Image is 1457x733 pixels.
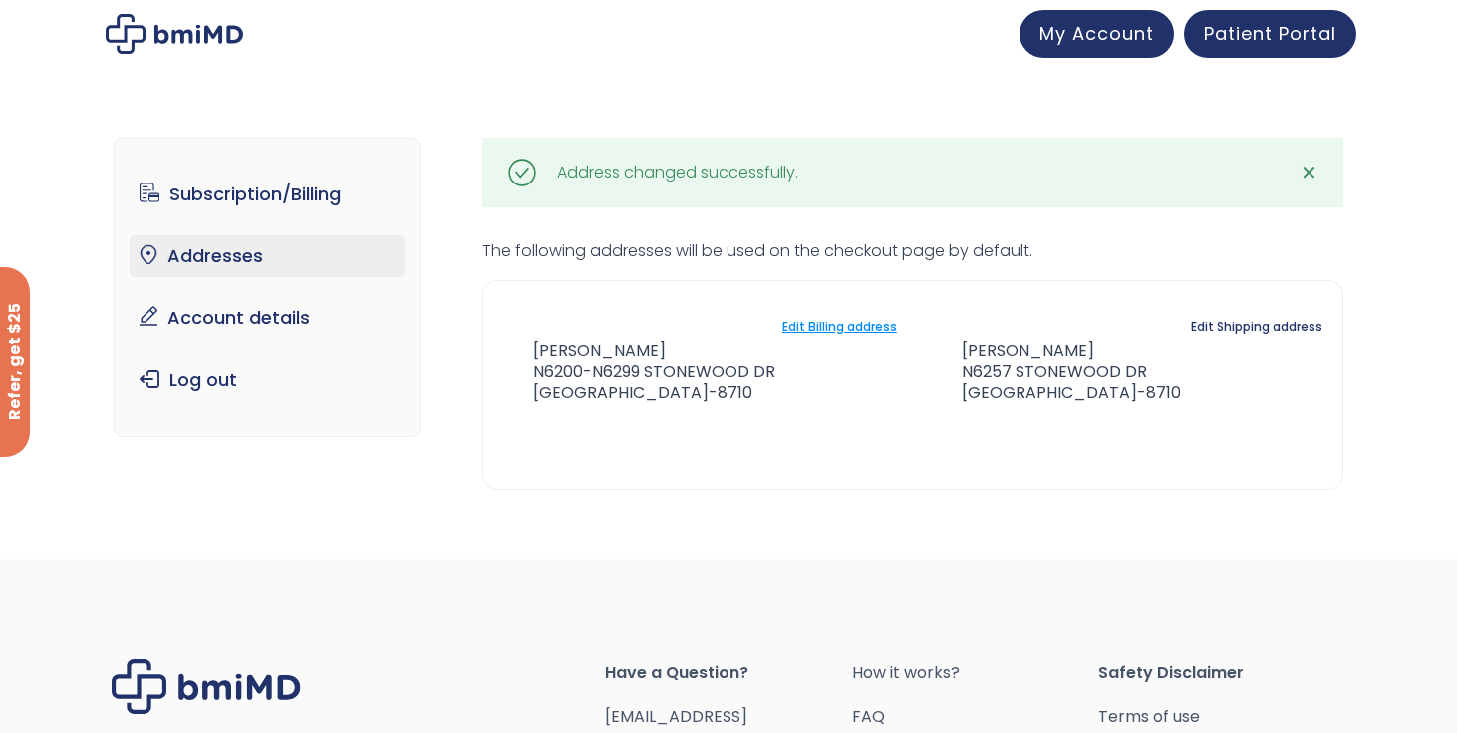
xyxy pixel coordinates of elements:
nav: Account pages [114,138,422,437]
a: Log out [130,359,406,401]
img: My account [106,14,243,54]
a: Patient Portal [1184,10,1356,58]
span: Patient Portal [1204,21,1336,46]
a: Addresses [130,235,406,277]
a: How it works? [852,659,1099,687]
div: Address changed successfully. [557,159,798,186]
a: Terms of use [1098,703,1345,731]
a: Account details [130,297,406,339]
a: My Account [1020,10,1174,58]
a: Edit Shipping address [1191,313,1322,341]
address: [PERSON_NAME] N6200-N6299 STONEWOOD DR [GEOGRAPHIC_DATA]-8710 [503,341,775,403]
a: FAQ [852,703,1099,731]
span: Have a Question? [605,659,852,687]
address: [PERSON_NAME] N6257 STONEWOOD DR [GEOGRAPHIC_DATA]-8710 [930,341,1181,403]
a: Edit Billing address [782,313,897,341]
span: Safety Disclaimer [1098,659,1345,687]
p: The following addresses will be used on the checkout page by default. [482,237,1343,265]
span: My Account [1039,21,1154,46]
a: ✕ [1289,153,1328,192]
span: ✕ [1301,159,1317,186]
img: Brand Logo [112,659,301,714]
a: Subscription/Billing [130,174,406,215]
